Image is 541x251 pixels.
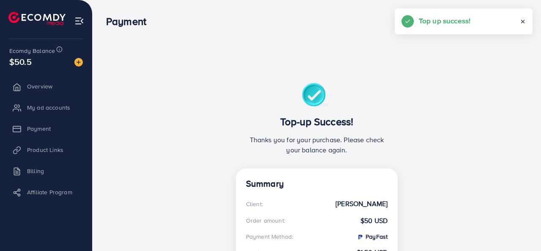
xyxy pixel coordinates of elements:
div: Payment Method: [246,232,293,241]
strong: $50 USD [361,216,388,226]
img: image [74,58,83,66]
h3: Top-up Success! [246,116,388,128]
h4: Summary [246,179,388,189]
h3: Payment [106,15,153,28]
div: Order amount: [246,216,285,225]
span: Ecomdy Balance [9,47,55,55]
div: Client: [246,200,263,208]
img: PayFast [357,234,363,240]
img: logo [8,12,66,25]
img: menu [74,16,84,26]
p: Thanks you for your purchase. Please check your balance again. [246,135,388,155]
span: $50.5 [9,55,32,68]
strong: [PERSON_NAME] [336,199,388,209]
img: success [302,83,332,109]
h5: Top up success! [419,15,470,26]
strong: PayFast [357,232,388,241]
